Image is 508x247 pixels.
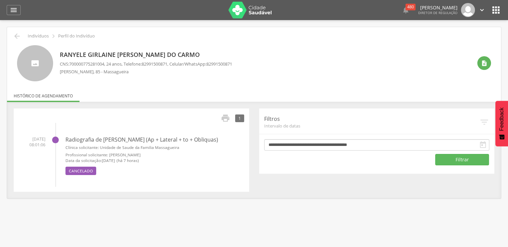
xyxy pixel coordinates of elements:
p: CNS: , 24 anos, Telefone: , Celular/WhatsApp: [60,61,232,67]
i:  [13,32,21,40]
p: Ranyele Girlaine [PERSON_NAME] do Carmo [60,51,232,59]
h4: Radiografia de [PERSON_NAME] (Ap + Lateral + to + Obliquas) [65,137,244,143]
i:  [402,6,410,14]
i:  [221,113,230,123]
i:  [481,60,488,67]
div: 480 [405,4,415,10]
span: Diretor de regulação [418,10,458,15]
small: Clínica solicitante: Unidade de Saude da Familia Massagueira [65,145,244,150]
button: Feedback - Mostrar pesquisa [495,101,508,146]
span: [DATE] 08:01:06 [19,136,45,148]
span: 82991500871 [142,61,167,67]
p: Filtros [264,115,480,123]
i:  [491,5,501,15]
small: Data da solicitação: [65,158,244,163]
p: [PERSON_NAME], 85 - Massagueira [60,69,232,75]
p: [PERSON_NAME] [418,5,458,10]
small: Profissional solicitante: [PERSON_NAME] [65,152,244,158]
span: Intervalo de datas [264,123,480,129]
i:  [478,6,486,14]
a:  480 [402,3,410,17]
span: 700000775281004 [69,61,104,67]
button: Filtrar [435,154,489,165]
div: 1 [235,114,244,122]
a:  [478,3,486,17]
span: (há 7 horas) [117,158,139,163]
span: 82991500871 [206,61,232,67]
p: Perfil do Indivíduo [58,33,95,39]
span: Cancelado [65,167,96,175]
i:  [10,6,18,14]
p: Indivíduos [28,33,49,39]
i:  [50,32,57,40]
i:  [479,117,489,127]
i:  [479,141,487,149]
a:  [217,113,230,123]
span: Feedback [499,107,505,131]
a:  [7,5,21,15]
span: [DATE] [102,158,115,163]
